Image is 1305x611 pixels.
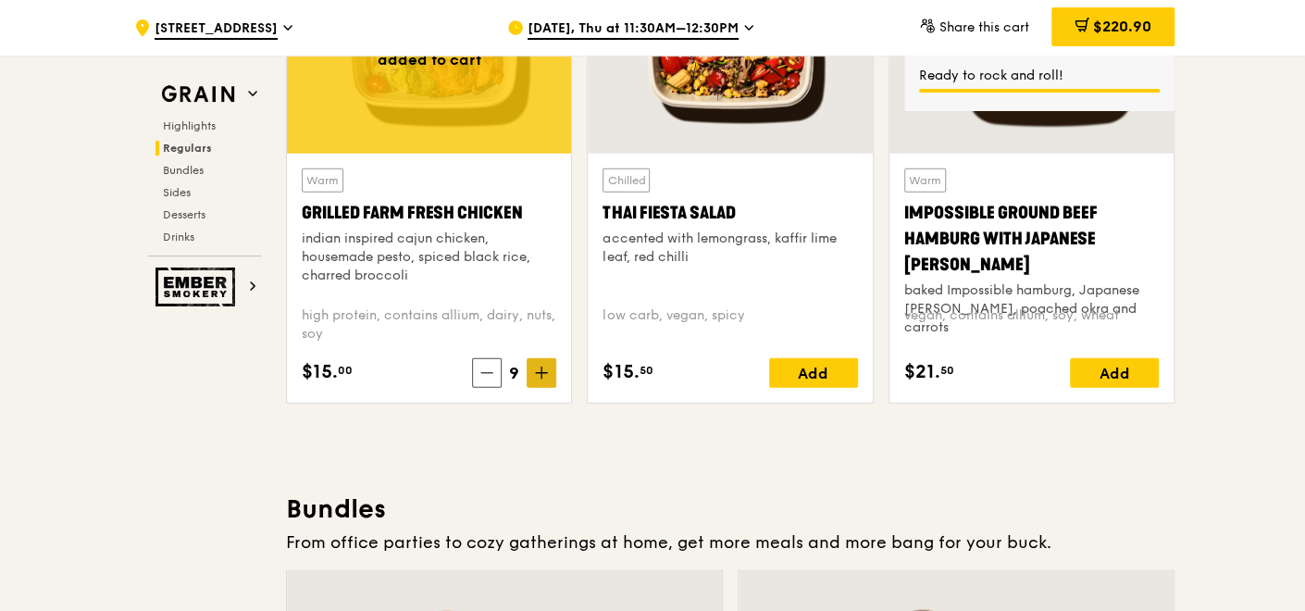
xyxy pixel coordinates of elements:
[286,493,1174,526] h3: Bundles
[904,281,1159,337] div: baked Impossible hamburg, Japanese [PERSON_NAME], poached okra and carrots
[603,200,857,226] div: Thai Fiesta Salad
[603,358,639,386] span: $15.
[302,230,556,285] div: indian inspired cajun chicken, housemade pesto, spiced black rice, charred broccoli
[639,363,652,378] span: 50
[603,306,857,343] div: low carb, vegan, spicy
[939,19,1029,35] span: Share this cart
[163,164,204,177] span: Bundles
[603,168,650,193] div: Chilled
[904,200,1159,278] div: Impossible Ground Beef Hamburg with Japanese [PERSON_NAME]
[163,186,191,199] span: Sides
[302,200,556,226] div: Grilled Farm Fresh Chicken
[919,67,1160,85] div: Ready to rock and roll!
[286,530,1174,555] div: From office parties to cozy gatherings at home, get more meals and more bang for your buck.
[904,168,946,193] div: Warm
[904,358,940,386] span: $21.
[163,208,205,221] span: Desserts
[904,306,1159,343] div: vegan, contains allium, soy, wheat
[769,358,858,388] div: Add
[940,363,954,378] span: 50
[155,19,278,40] span: [STREET_ADDRESS]
[302,358,338,386] span: $15.
[302,306,556,343] div: high protein, contains allium, dairy, nuts, soy
[502,360,527,386] span: 9
[155,78,241,111] img: Grain web logo
[163,119,216,132] span: Highlights
[163,231,194,243] span: Drinks
[603,230,857,267] div: accented with lemongrass, kaffir lime leaf, red chilli
[1093,18,1151,35] span: $220.90
[338,363,353,378] span: 00
[163,142,212,155] span: Regulars
[155,268,241,306] img: Ember Smokery web logo
[528,19,739,40] span: [DATE], Thu at 11:30AM–12:30PM
[1070,358,1159,388] div: Add
[302,168,343,193] div: Warm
